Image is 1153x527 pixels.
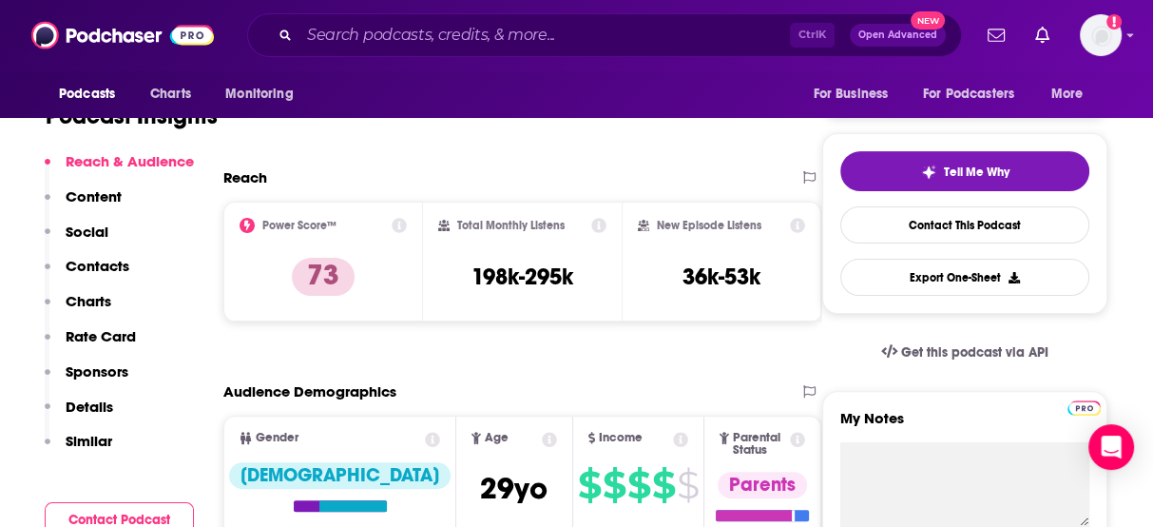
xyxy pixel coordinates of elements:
[850,24,946,47] button: Open AdvancedNew
[790,23,835,48] span: Ctrl K
[652,470,675,500] span: $
[45,152,194,187] button: Reach & Audience
[733,432,787,457] span: Parental Status
[262,219,336,232] h2: Power Score™
[858,30,937,40] span: Open Advanced
[66,223,108,241] p: Social
[599,432,643,444] span: Income
[578,470,601,500] span: $
[66,398,113,416] p: Details
[1080,14,1122,56] button: Show profile menu
[657,219,761,232] h2: New Episode Listens
[212,76,317,112] button: open menu
[256,432,298,444] span: Gender
[46,76,140,112] button: open menu
[66,362,128,381] p: Sponsors
[1088,424,1134,470] div: Open Intercom Messenger
[66,432,112,450] p: Similar
[223,382,396,400] h2: Audience Demographics
[866,329,1064,376] a: Get this podcast via API
[840,409,1089,442] label: My Notes
[911,11,945,29] span: New
[45,362,128,398] button: Sponsors
[921,165,936,180] img: tell me why sparkle
[299,20,790,50] input: Search podcasts, credits, & more...
[840,259,1089,296] button: Export One-Sheet
[944,165,1009,180] span: Tell Me Why
[138,76,202,112] a: Charts
[45,432,112,467] button: Similar
[45,292,111,327] button: Charts
[45,223,108,258] button: Social
[66,187,122,205] p: Content
[901,344,1048,361] span: Get this podcast via API
[457,219,565,232] h2: Total Monthly Listens
[1028,19,1057,51] a: Show notifications dropdown
[813,81,888,107] span: For Business
[223,168,267,186] h2: Reach
[1038,76,1107,112] button: open menu
[45,327,136,362] button: Rate Card
[247,13,962,57] div: Search podcasts, credits, & more...
[682,263,760,291] h3: 36k-53k
[229,462,451,489] div: [DEMOGRAPHIC_DATA]
[45,257,129,292] button: Contacts
[45,398,113,433] button: Details
[718,472,807,498] div: Parents
[66,292,111,310] p: Charts
[603,470,625,500] span: $
[59,81,115,107] span: Podcasts
[150,81,191,107] span: Charts
[1080,14,1122,56] span: Logged in as PenguinYoungReaders
[840,206,1089,244] a: Contact This Podcast
[45,187,122,223] button: Content
[923,81,1014,107] span: For Podcasters
[485,432,509,444] span: Age
[1080,14,1122,56] img: User Profile
[471,263,573,291] h3: 198k-295k
[840,151,1089,191] button: tell me why sparkleTell Me Why
[292,258,355,296] p: 73
[627,470,650,500] span: $
[225,81,293,107] span: Monitoring
[1067,398,1101,416] a: Pro website
[677,470,699,500] span: $
[911,76,1042,112] button: open menu
[1051,81,1084,107] span: More
[799,76,912,112] button: open menu
[480,470,548,507] span: 29 yo
[1106,14,1122,29] svg: Add a profile image
[980,19,1012,51] a: Show notifications dropdown
[66,257,129,275] p: Contacts
[31,17,214,53] img: Podchaser - Follow, Share and Rate Podcasts
[1067,400,1101,416] img: Podchaser Pro
[66,152,194,170] p: Reach & Audience
[66,327,136,345] p: Rate Card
